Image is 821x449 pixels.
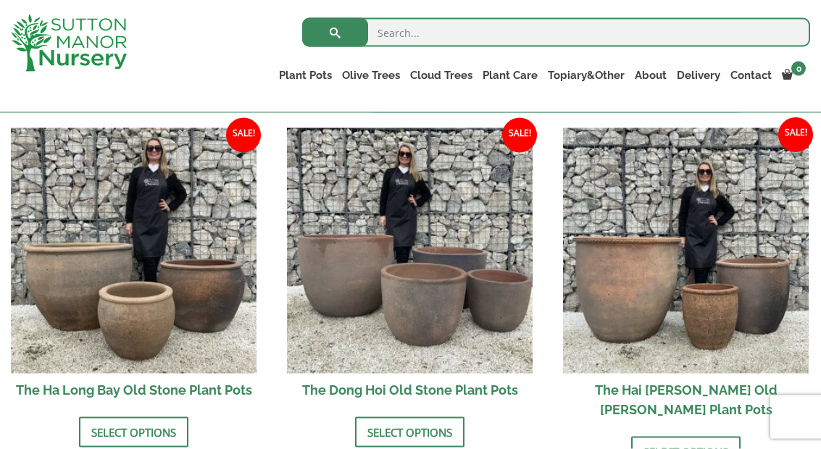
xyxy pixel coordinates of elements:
a: Olive Trees [337,65,405,85]
img: The Hai Phong Old Stone Plant Pots [563,128,809,374]
a: Sale! The Ha Long Bay Old Stone Plant Pots [11,128,257,406]
span: 0 [791,62,806,76]
a: Select options for “The Dong Hoi Old Stone Plant Pots” [355,417,464,448]
a: Plant Pots [274,65,337,85]
span: Sale! [502,118,537,153]
span: Sale! [226,118,261,153]
a: Sale! The Dong Hoi Old Stone Plant Pots [287,128,533,406]
img: logo [11,14,127,72]
input: Search... [302,18,810,47]
a: Delivery [672,65,725,85]
a: Topiary&Other [543,65,630,85]
span: Sale! [778,118,813,153]
h2: The Ha Long Bay Old Stone Plant Pots [11,374,257,406]
a: About [630,65,672,85]
a: Cloud Trees [405,65,478,85]
a: Contact [725,65,777,85]
h2: The Dong Hoi Old Stone Plant Pots [287,374,533,406]
a: Select options for “The Ha Long Bay Old Stone Plant Pots” [79,417,188,448]
a: 0 [777,65,810,85]
h2: The Hai [PERSON_NAME] Old [PERSON_NAME] Plant Pots [563,374,809,426]
a: Sale! The Hai [PERSON_NAME] Old [PERSON_NAME] Plant Pots [563,128,809,426]
img: The Dong Hoi Old Stone Plant Pots [287,128,533,374]
a: Plant Care [478,65,543,85]
img: The Ha Long Bay Old Stone Plant Pots [11,128,257,374]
